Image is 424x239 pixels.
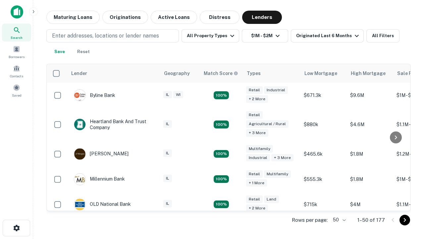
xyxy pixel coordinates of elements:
[67,64,160,83] th: Lender
[74,199,131,210] div: OLD National Bank
[214,175,229,183] div: Matching Properties: 16, hasApolloMatch: undefined
[74,173,125,185] div: Millennium Bank
[2,24,31,41] a: Search
[200,11,239,24] button: Distress
[163,149,172,157] div: IL
[246,120,289,128] div: Agricultural / Rural
[264,170,291,178] div: Multifamily
[246,145,273,153] div: Multifamily
[292,216,328,224] p: Rows per page:
[246,179,267,187] div: + 1 more
[74,89,115,101] div: Byline Bank
[214,91,229,99] div: Matching Properties: 23, hasApolloMatch: undefined
[247,69,261,77] div: Types
[246,86,263,94] div: Retail
[2,62,31,80] a: Contacts
[49,45,70,58] button: Save your search to get updates of matches that match your search criteria.
[391,165,424,197] iframe: Chat Widget
[264,196,279,203] div: Land
[300,83,347,108] td: $671.3k
[11,5,23,19] img: capitalize-icon.png
[330,215,347,225] div: 50
[300,141,347,167] td: $465.6k
[347,167,393,192] td: $1.8M
[214,120,229,128] div: Matching Properties: 17, hasApolloMatch: undefined
[151,11,197,24] button: Active Loans
[264,86,288,94] div: Industrial
[399,215,410,225] button: Go to next page
[347,141,393,167] td: $1.8M
[291,29,364,42] button: Originated Last 6 Months
[300,64,347,83] th: Low Mortgage
[246,204,268,212] div: + 2 more
[351,69,386,77] div: High Mortgage
[71,69,87,77] div: Lender
[366,29,399,42] button: All Filters
[10,73,23,79] span: Contacts
[242,11,282,24] button: Lenders
[271,154,293,162] div: + 3 more
[200,64,243,83] th: Capitalize uses an advanced AI algorithm to match your search with the best lender. The match sco...
[102,11,148,24] button: Originations
[243,64,300,83] th: Types
[296,32,361,40] div: Originated Last 6 Months
[357,216,385,224] p: 1–50 of 177
[246,154,270,162] div: Industrial
[347,83,393,108] td: $9.6M
[74,90,85,101] img: picture
[74,199,85,210] img: picture
[9,54,25,59] span: Borrowers
[163,175,172,182] div: IL
[173,91,183,99] div: WI
[12,93,22,98] span: Saved
[214,200,229,208] div: Matching Properties: 18, hasApolloMatch: undefined
[347,64,393,83] th: High Mortgage
[246,170,263,178] div: Retail
[11,35,23,40] span: Search
[52,32,159,40] p: Enter addresses, locations or lender names
[347,192,393,217] td: $4M
[46,29,179,42] button: Enter addresses, locations or lender names
[246,111,263,119] div: Retail
[2,81,31,99] a: Saved
[163,120,172,128] div: IL
[204,70,237,77] h6: Match Score
[163,200,172,207] div: IL
[73,45,94,58] button: Reset
[300,167,347,192] td: $555.3k
[160,64,200,83] th: Geography
[2,43,31,61] a: Borrowers
[347,108,393,141] td: $4.6M
[300,192,347,217] td: $715k
[246,129,268,137] div: + 3 more
[46,11,100,24] button: Maturing Loans
[74,148,85,160] img: picture
[74,119,85,130] img: picture
[300,108,347,141] td: $880k
[214,150,229,158] div: Matching Properties: 26, hasApolloMatch: undefined
[74,174,85,185] img: picture
[163,91,172,99] div: IL
[246,196,263,203] div: Retail
[246,95,268,103] div: + 2 more
[182,29,239,42] button: All Property Types
[304,69,337,77] div: Low Mortgage
[74,119,153,130] div: Heartland Bank And Trust Company
[164,69,190,77] div: Geography
[242,29,288,42] button: $1M - $2M
[74,148,129,160] div: [PERSON_NAME]
[204,70,238,77] div: Capitalize uses an advanced AI algorithm to match your search with the best lender. The match sco...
